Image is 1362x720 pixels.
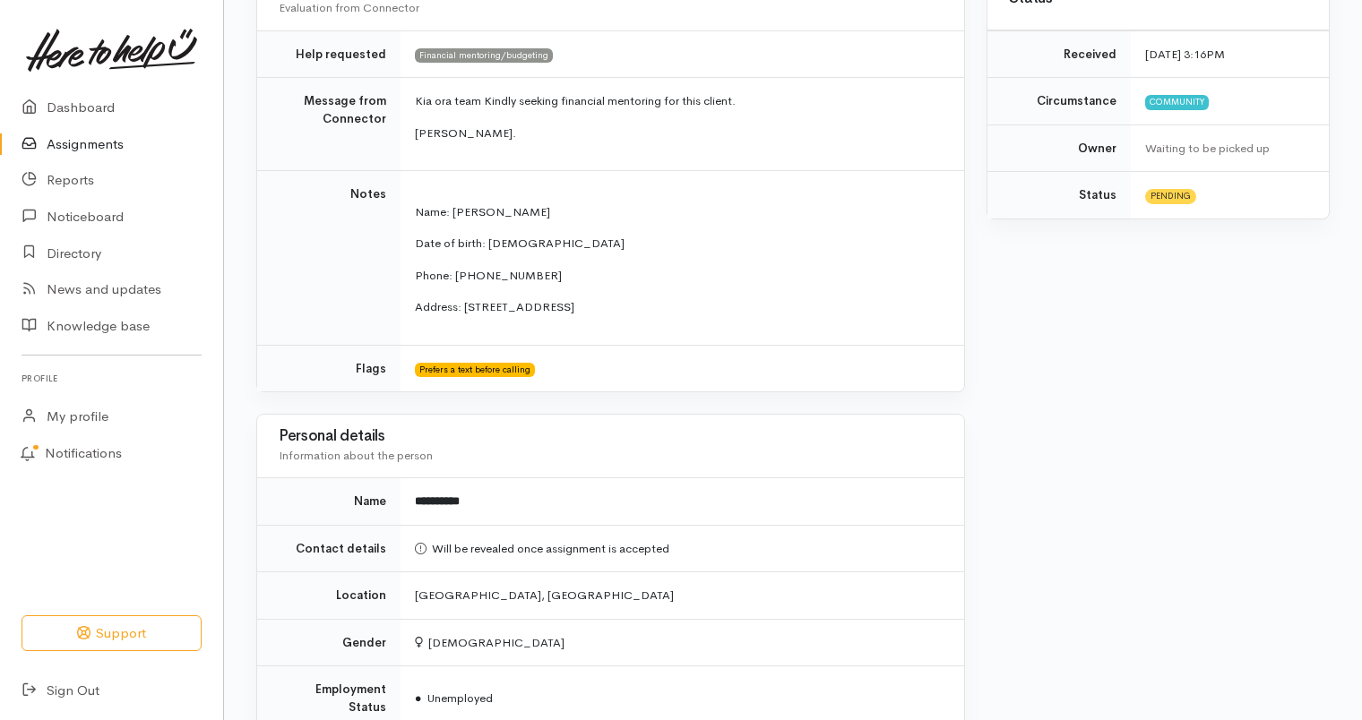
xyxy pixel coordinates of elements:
[415,635,565,650] span: [DEMOGRAPHIC_DATA]
[22,366,202,390] h6: Profile
[22,615,202,652] button: Support
[257,78,401,171] td: Message from Connector
[987,30,1131,78] td: Received
[401,572,964,620] td: [GEOGRAPHIC_DATA], [GEOGRAPHIC_DATA]
[279,428,943,445] h3: Personal details
[415,690,422,706] span: ●
[279,448,433,463] span: Information about the person
[257,478,401,526] td: Name
[415,124,943,142] p: [PERSON_NAME].
[401,525,964,572] td: Will be revealed once assignment is accepted
[257,30,401,78] td: Help requested
[257,572,401,620] td: Location
[415,267,943,285] p: Phone: [PHONE_NUMBER]
[415,235,943,253] p: Date of birth: [DEMOGRAPHIC_DATA]
[257,345,401,391] td: Flags
[415,185,943,220] p: Name: [PERSON_NAME]
[415,92,943,110] p: Kia ora team Kindly seeking financial mentoring for this client.
[1145,95,1209,109] span: Community
[415,690,493,706] span: Unemployed
[257,525,401,572] td: Contact details
[415,363,535,377] span: Prefers a text before calling
[1145,189,1196,203] span: Pending
[987,172,1131,219] td: Status
[415,48,553,63] span: Financial mentoring/budgeting
[987,78,1131,125] td: Circumstance
[257,171,401,346] td: Notes
[1145,140,1307,158] div: Waiting to be picked up
[987,124,1131,172] td: Owner
[415,298,943,316] p: Address: [STREET_ADDRESS]
[1145,47,1225,62] time: [DATE] 3:16PM
[257,619,401,666] td: Gender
